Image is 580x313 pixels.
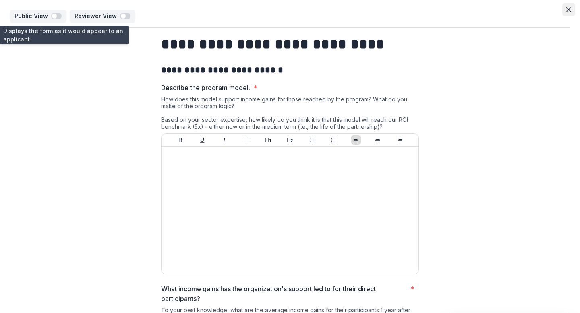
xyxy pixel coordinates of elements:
button: Italicize [220,135,229,145]
div: How does this model support income gains for those reached by the program? What do you make of th... [161,96,419,133]
button: Align Left [351,135,361,145]
p: Public View [14,13,51,20]
button: Align Right [395,135,405,145]
p: Reviewer View [75,13,120,20]
button: Bold [176,135,185,145]
button: Reviewer View [70,10,135,23]
button: Strike [241,135,251,145]
button: Heading 1 [263,135,273,145]
button: Align Center [373,135,383,145]
p: What income gains has the organization's support led to for their direct participants? [161,284,407,303]
p: Describe the program model. [161,83,250,93]
button: Public View [10,10,66,23]
button: Bullet List [307,135,317,145]
button: Underline [197,135,207,145]
button: Heading 2 [285,135,295,145]
button: Ordered List [329,135,339,145]
button: Close [562,3,575,16]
